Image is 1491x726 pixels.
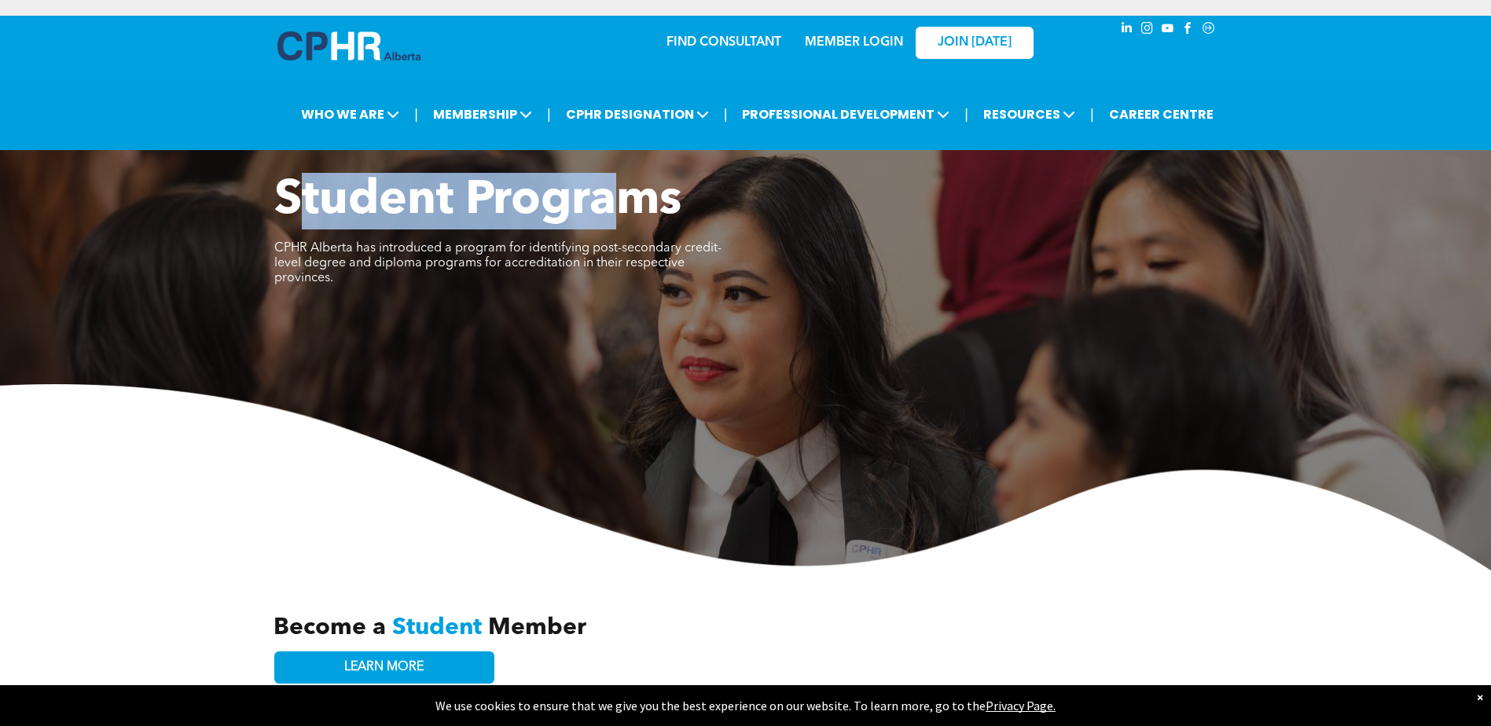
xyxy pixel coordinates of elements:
[428,100,537,129] span: MEMBERSHIP
[488,616,586,640] span: Member
[986,698,1056,713] a: Privacy Page.
[979,100,1080,129] span: RESOURCES
[547,98,551,130] li: |
[1104,100,1218,129] a: CAREER CENTRE
[805,36,903,49] a: MEMBER LOGIN
[414,98,418,130] li: |
[274,651,494,684] a: LEARN MORE
[916,27,1034,59] a: JOIN [DATE]
[1200,20,1217,41] a: Social network
[1159,20,1177,41] a: youtube
[274,616,386,640] span: Become a
[274,178,681,225] span: Student Programs
[277,31,420,60] img: A blue and white logo for cp alberta
[667,36,781,49] a: FIND CONSULTANT
[296,100,404,129] span: WHO WE ARE
[1118,20,1136,41] a: linkedin
[1139,20,1156,41] a: instagram
[1090,98,1094,130] li: |
[274,242,722,284] span: CPHR Alberta has introduced a program for identifying post-secondary credit-level degree and dipl...
[964,98,968,130] li: |
[938,35,1012,50] span: JOIN [DATE]
[1180,20,1197,41] a: facebook
[1477,689,1483,705] div: Dismiss notification
[737,100,954,129] span: PROFESSIONAL DEVELOPMENT
[392,616,482,640] span: Student
[561,100,714,129] span: CPHR DESIGNATION
[344,660,424,675] span: LEARN MORE
[724,98,728,130] li: |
